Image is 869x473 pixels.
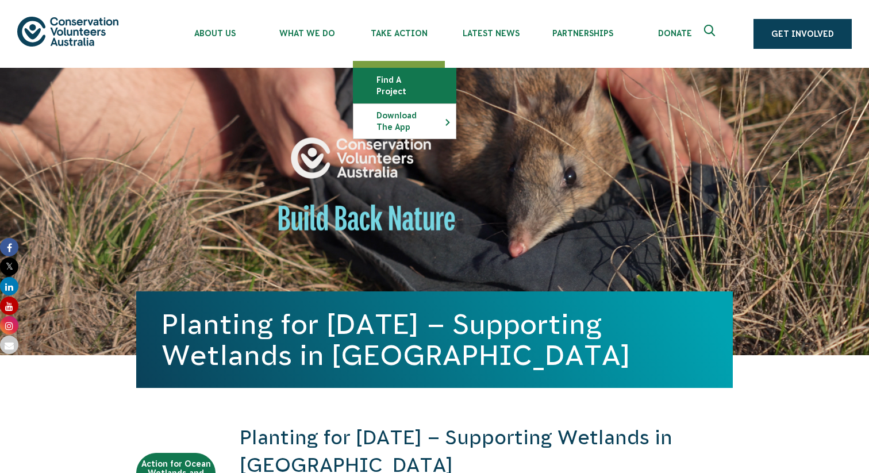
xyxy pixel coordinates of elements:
h1: Planting for [DATE] – Supporting Wetlands in [GEOGRAPHIC_DATA] [162,309,707,371]
a: Find a project [353,68,456,103]
li: Download the app [353,103,456,139]
span: What We Do [261,29,353,38]
span: Expand search box [704,25,718,43]
a: Download the app [353,104,456,139]
span: Donate [629,29,721,38]
span: Take Action [353,29,445,38]
span: About Us [169,29,261,38]
span: Latest News [445,29,537,38]
span: Partnerships [537,29,629,38]
img: logo.svg [17,17,118,46]
a: Get Involved [753,19,852,49]
button: Expand search box Close search box [697,20,725,48]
